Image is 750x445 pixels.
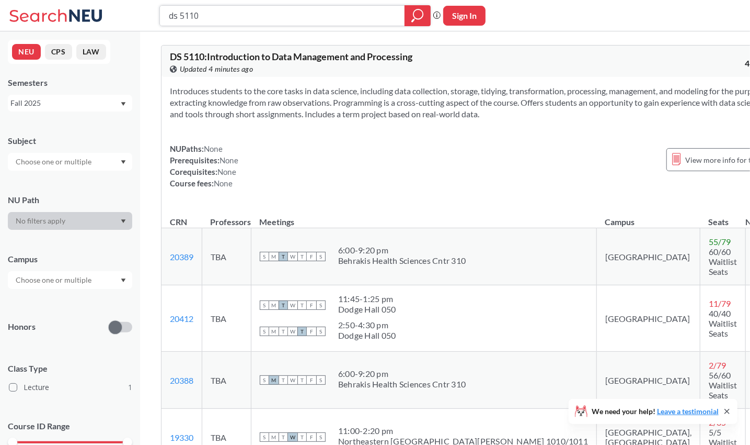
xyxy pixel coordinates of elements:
span: M [269,375,279,385]
span: Class Type [8,363,132,374]
span: Updated 4 minutes ago [180,63,253,75]
p: Course ID Range [8,420,132,432]
span: S [260,252,269,261]
div: Dropdown arrow [8,212,132,230]
span: W [288,301,297,310]
button: NEU [12,44,41,60]
a: 20388 [170,375,193,385]
span: M [269,327,279,336]
span: W [288,432,297,442]
div: Fall 2025 [10,97,120,109]
th: Professors [202,206,251,228]
span: None [204,144,223,153]
svg: Dropdown arrow [121,160,126,164]
span: 55 / 79 [709,237,731,247]
div: Dropdown arrow [8,271,132,289]
div: Dropdown arrow [8,153,132,171]
svg: magnifying glass [411,8,424,23]
button: LAW [76,44,106,60]
div: 2:50 - 4:30 pm [338,320,396,330]
span: 2 / 79 [709,360,726,370]
p: Honors [8,321,36,333]
span: None [220,155,238,165]
span: F [307,301,316,310]
div: Behrakis Health Sciences Cntr 310 [338,379,466,390]
div: Subject [8,135,132,147]
span: F [307,432,316,442]
div: NUPaths: Prerequisites: Corequisites: Course fees: [170,143,238,189]
span: W [288,327,297,336]
span: 1 [128,382,132,393]
div: Dodge Hall 050 [338,304,396,315]
span: S [260,375,269,385]
span: M [269,432,279,442]
div: Semesters [8,77,132,88]
span: S [316,301,326,310]
label: Lecture [9,381,132,394]
td: TBA [202,352,251,409]
input: Class, professor, course number, "phrase" [168,7,397,25]
input: Choose one or multiple [10,155,98,168]
span: T [279,301,288,310]
svg: Dropdown arrow [121,102,126,106]
div: 6:00 - 9:20 pm [338,369,466,379]
div: NU Path [8,194,132,206]
span: T [297,327,307,336]
th: Meetings [251,206,597,228]
div: CRN [170,216,187,228]
span: T [279,375,288,385]
span: 11 / 79 [709,298,731,308]
a: 20389 [170,252,193,262]
td: TBA [202,228,251,285]
span: T [297,432,307,442]
span: F [307,327,316,336]
td: [GEOGRAPHIC_DATA] [597,352,700,409]
span: F [307,252,316,261]
a: 20412 [170,314,193,324]
div: Dodge Hall 050 [338,330,396,341]
span: M [269,252,279,261]
span: S [316,252,326,261]
div: 11:00 - 2:20 pm [338,426,588,436]
input: Choose one or multiple [10,274,98,286]
span: S [316,432,326,442]
td: [GEOGRAPHIC_DATA] [597,285,700,352]
span: T [297,301,307,310]
div: magnifying glass [405,5,431,26]
span: T [297,375,307,385]
span: We need your help! [592,408,719,415]
span: S [260,301,269,310]
span: S [260,432,269,442]
span: S [316,327,326,336]
th: Seats [700,206,746,228]
span: W [288,375,297,385]
svg: Dropdown arrow [121,219,126,224]
span: None [214,179,233,188]
a: Leave a testimonial [657,407,719,416]
span: 40/40 Waitlist Seats [709,308,737,338]
span: T [297,252,307,261]
span: 60/60 Waitlist Seats [709,247,737,276]
button: Sign In [443,6,486,26]
span: T [279,432,288,442]
span: F [307,375,316,385]
td: TBA [202,285,251,352]
a: 19330 [170,432,193,442]
svg: Dropdown arrow [121,279,126,283]
div: Behrakis Health Sciences Cntr 310 [338,255,466,266]
div: 11:45 - 1:25 pm [338,294,396,304]
div: Fall 2025Dropdown arrow [8,95,132,112]
span: M [269,301,279,310]
td: [GEOGRAPHIC_DATA] [597,228,700,285]
span: S [260,327,269,336]
span: W [288,252,297,261]
button: CPS [45,44,72,60]
span: 56/60 Waitlist Seats [709,370,737,400]
div: Campus [8,253,132,265]
span: None [217,167,236,176]
span: T [279,327,288,336]
span: T [279,252,288,261]
span: DS 5110 : Introduction to Data Management and Processing [170,51,412,62]
div: 6:00 - 9:20 pm [338,245,466,255]
span: S [316,375,326,385]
